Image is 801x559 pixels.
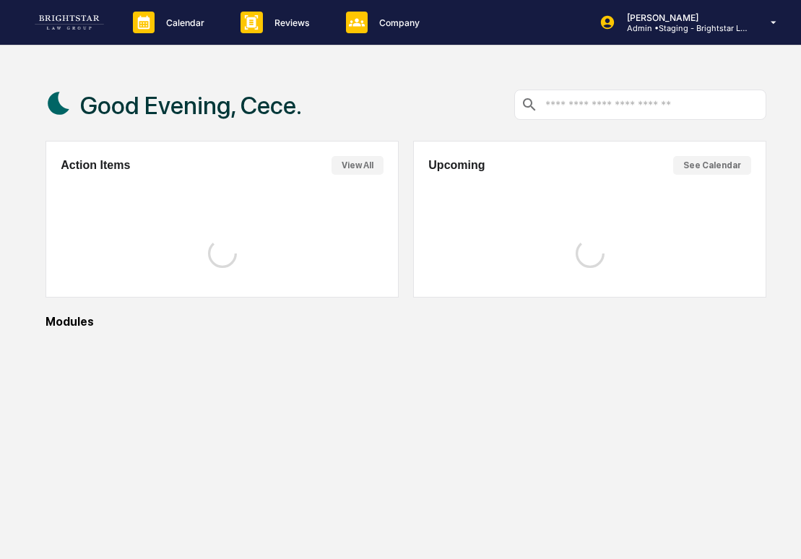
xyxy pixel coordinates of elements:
h1: Good Evening, Cece. [80,91,302,120]
h2: Action Items [61,159,130,172]
div: Modules [46,315,766,329]
p: Reviews [263,17,317,28]
p: Calendar [155,17,212,28]
img: logo [35,15,104,30]
p: [PERSON_NAME] [615,12,750,23]
button: View All [332,156,384,175]
h2: Upcoming [428,159,485,172]
p: Company [368,17,427,28]
button: See Calendar [673,156,751,175]
p: Admin • Staging - Brightstar Law Group [615,23,750,33]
